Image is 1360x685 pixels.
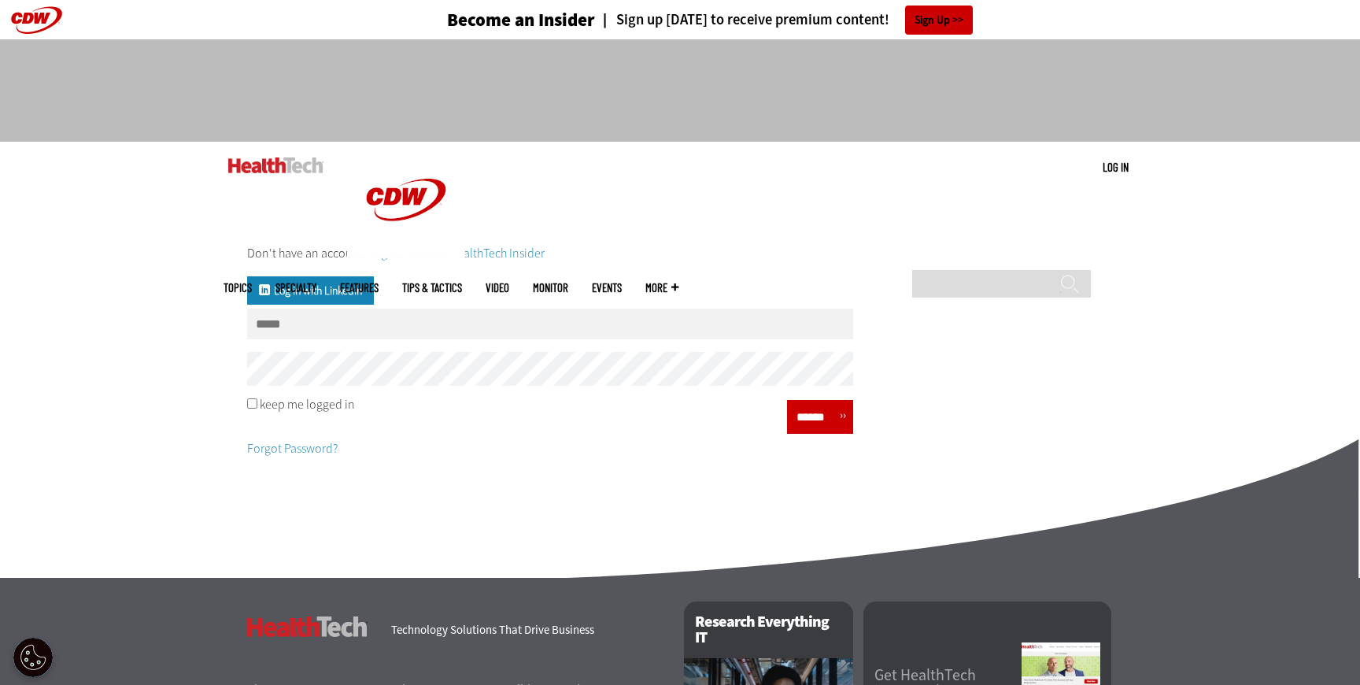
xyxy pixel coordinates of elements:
[247,440,338,457] a: Forgot Password?
[905,6,973,35] a: Sign Up
[447,11,595,29] h3: Become an Insider
[595,13,889,28] a: Sign up [DATE] to receive premium content!
[13,638,53,677] div: Cookie Settings
[391,624,664,636] h4: Technology Solutions That Drive Business
[224,282,252,294] span: Topics
[247,616,368,637] h3: HealthTech
[1103,159,1129,176] div: User menu
[275,282,316,294] span: Specialty
[228,157,323,173] img: Home
[486,282,509,294] a: Video
[645,282,678,294] span: More
[592,282,622,294] a: Events
[394,55,966,126] iframe: advertisement
[1103,160,1129,174] a: Log in
[347,246,465,262] a: CDW
[533,282,568,294] a: MonITor
[684,602,853,658] h2: Research Everything IT
[340,282,379,294] a: Features
[402,282,462,294] a: Tips & Tactics
[388,11,595,29] a: Become an Insider
[13,638,53,677] button: Open Preferences
[347,142,465,258] img: Home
